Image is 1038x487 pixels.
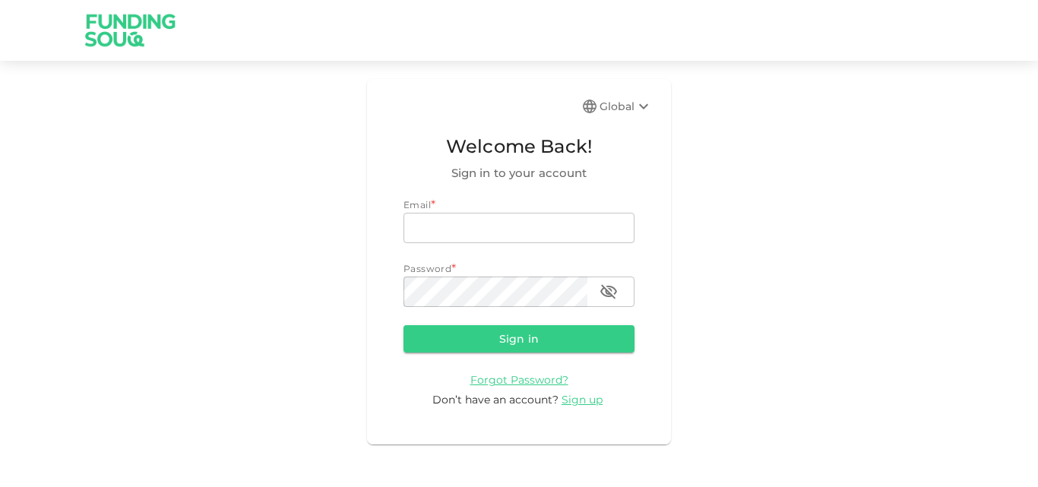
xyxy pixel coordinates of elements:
[403,199,431,210] span: Email
[470,373,568,387] span: Forgot Password?
[432,393,559,406] span: Don’t have an account?
[600,97,653,115] div: Global
[562,393,603,406] span: Sign up
[470,372,568,387] a: Forgot Password?
[403,263,451,274] span: Password
[403,325,635,353] button: Sign in
[403,277,587,307] input: password
[403,132,635,161] span: Welcome Back!
[403,213,635,243] input: email
[403,164,635,182] span: Sign in to your account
